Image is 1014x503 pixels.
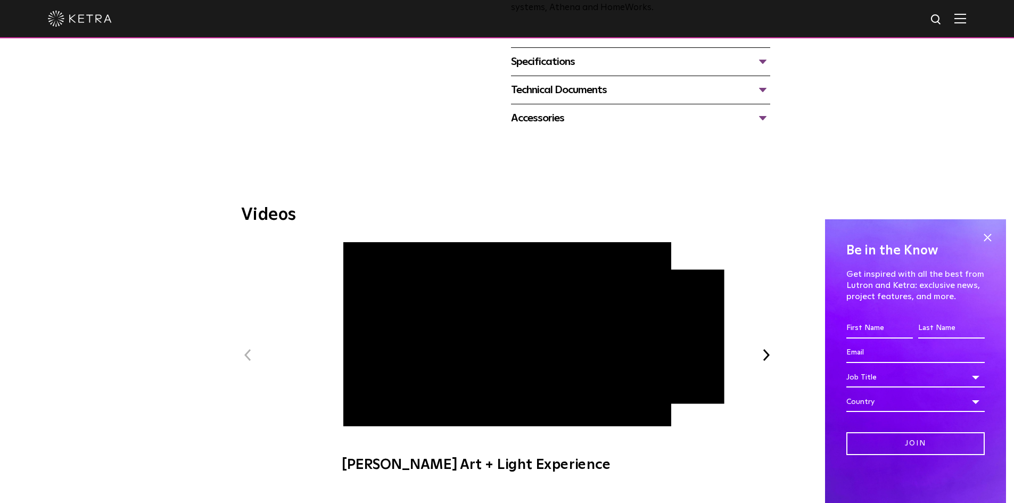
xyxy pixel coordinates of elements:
[846,392,985,412] div: Country
[846,367,985,387] div: Job Title
[918,318,985,339] input: Last Name
[846,343,985,363] input: Email
[511,53,770,70] div: Specifications
[760,348,773,362] button: Next
[511,81,770,98] div: Technical Documents
[241,348,255,362] button: Previous
[954,13,966,23] img: Hamburger%20Nav.svg
[846,432,985,455] input: Join
[930,13,943,27] img: search icon
[511,110,770,127] div: Accessories
[48,11,112,27] img: ketra-logo-2019-white
[846,318,913,339] input: First Name
[846,241,985,261] h4: Be in the Know
[241,207,773,224] h3: Videos
[846,269,985,302] p: Get inspired with all the best from Lutron and Ketra: exclusive news, project features, and more.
